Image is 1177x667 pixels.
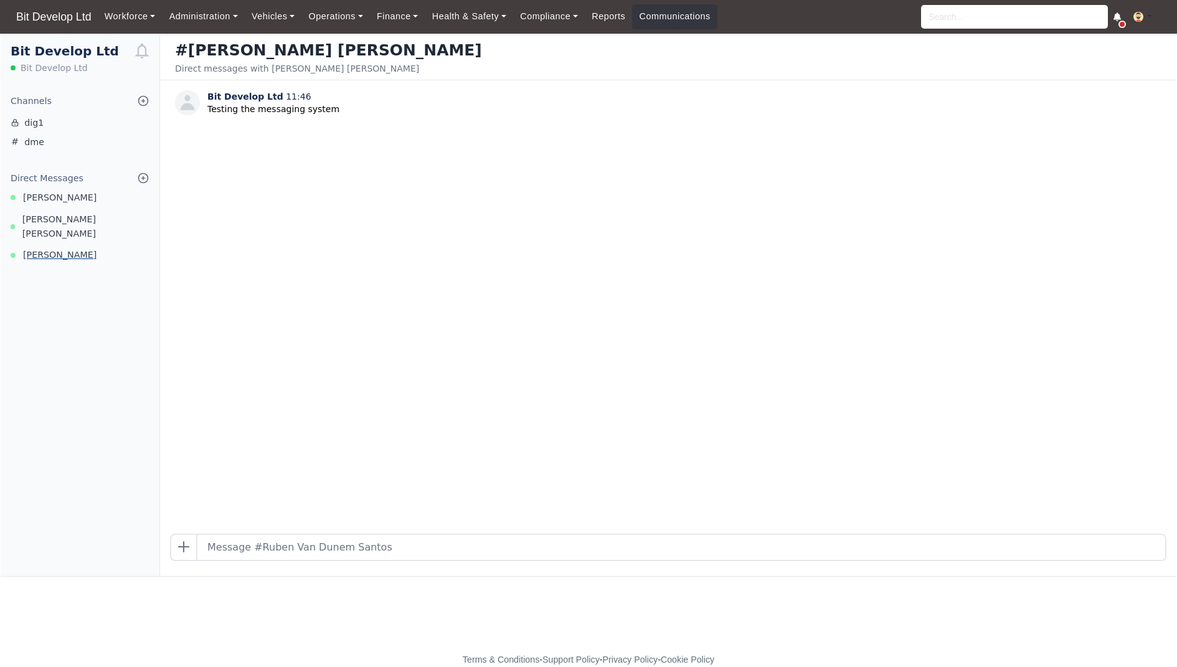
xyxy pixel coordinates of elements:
[22,212,149,241] span: [PERSON_NAME] [PERSON_NAME]
[632,4,717,29] a: Communications
[11,44,135,59] h1: Bit Develop Ltd
[921,5,1108,29] input: Search...
[463,655,539,665] a: Terms & Conditions
[1115,607,1177,667] iframe: Chat Widget
[11,171,83,186] div: Direct Messages
[162,4,244,29] a: Administration
[1,113,159,133] a: dig1
[603,655,658,665] a: Privacy Policy
[1,191,159,205] a: [PERSON_NAME]
[542,655,600,665] a: Support Policy
[234,653,943,667] div: - - -
[207,92,283,102] span: Bit Develop Ltd
[10,4,98,29] span: Bit Develop Ltd
[245,4,302,29] a: Vehicles
[1,133,159,152] a: dme
[286,92,311,102] span: 11:46
[21,62,88,74] span: Bit Develop Ltd
[175,62,482,75] div: Direct messages with [PERSON_NAME] [PERSON_NAME]
[23,191,97,205] span: [PERSON_NAME]
[10,5,98,29] a: Bit Develop Ltd
[661,655,714,665] a: Cookie Policy
[425,4,514,29] a: Health & Safety
[175,41,482,60] h3: #[PERSON_NAME] [PERSON_NAME]
[1,212,159,241] a: [PERSON_NAME] [PERSON_NAME]
[301,4,369,29] a: Operations
[23,248,97,262] span: [PERSON_NAME]
[11,94,52,108] div: Channels
[513,4,585,29] a: Compliance
[197,535,1165,560] input: Message #Ruben Van Dunem Santos
[585,4,632,29] a: Reports
[370,4,425,29] a: Finance
[207,103,339,116] p: Testing the messaging system
[98,4,163,29] a: Workforce
[1,248,159,262] a: [PERSON_NAME]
